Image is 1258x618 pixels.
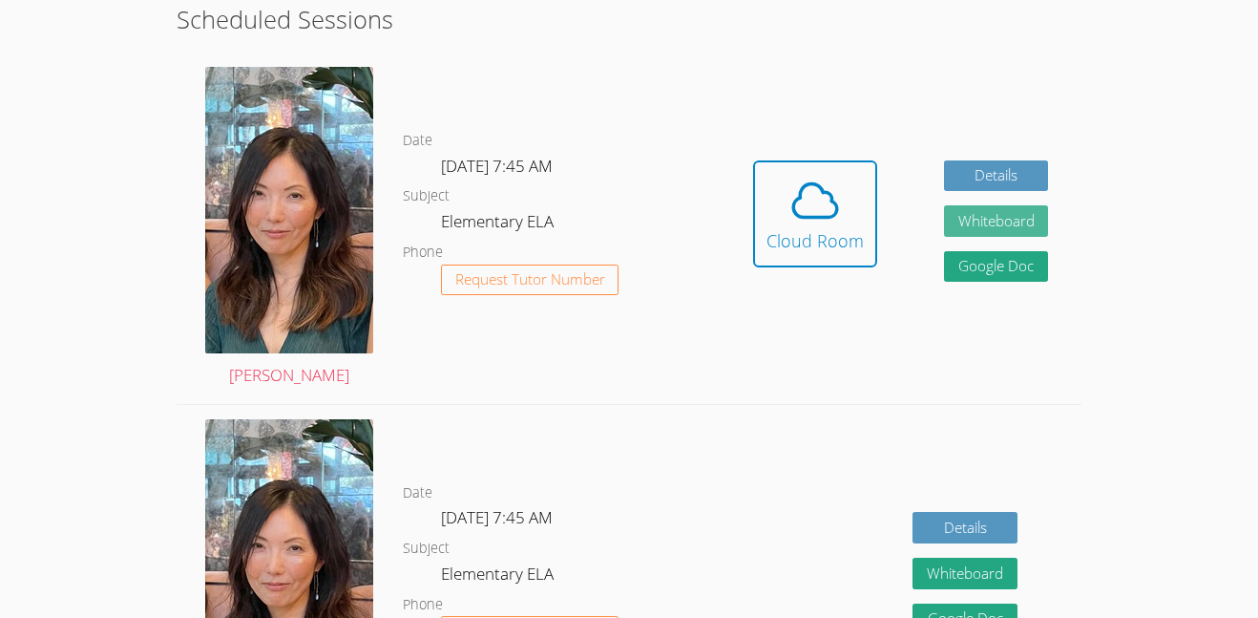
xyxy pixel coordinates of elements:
[403,184,450,208] dt: Subject
[944,160,1049,192] a: Details
[205,67,373,353] img: avatar.png
[403,537,450,561] dt: Subject
[441,265,619,296] button: Request Tutor Number
[403,481,432,505] dt: Date
[205,67,373,390] a: [PERSON_NAME]
[403,593,443,617] dt: Phone
[766,227,864,254] div: Cloud Room
[403,129,432,153] dt: Date
[912,558,1017,589] button: Whiteboard
[753,160,877,267] button: Cloud Room
[912,512,1017,543] a: Details
[455,272,605,287] span: Request Tutor Number
[944,205,1049,237] button: Whiteboard
[441,155,553,177] span: [DATE] 7:45 AM
[441,506,553,528] span: [DATE] 7:45 AM
[441,561,557,593] dd: Elementary ELA
[177,1,1082,37] h2: Scheduled Sessions
[944,251,1049,283] a: Google Doc
[403,241,443,265] dt: Phone
[441,208,557,241] dd: Elementary ELA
